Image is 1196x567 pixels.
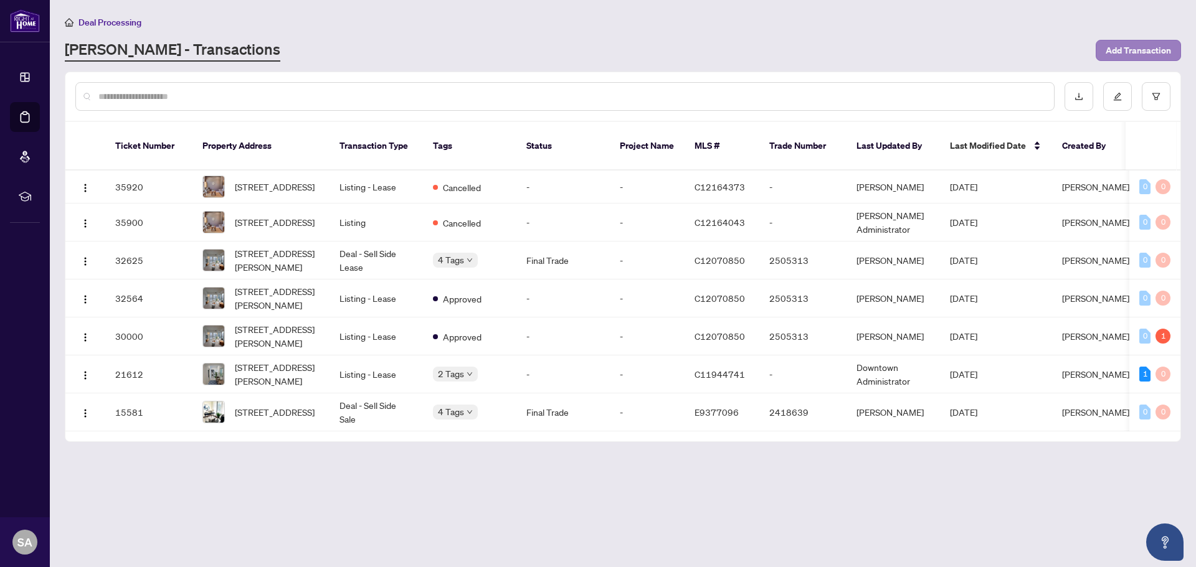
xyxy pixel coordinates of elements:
td: - [610,171,685,204]
span: down [467,257,473,263]
button: Logo [75,212,95,232]
div: 0 [1139,291,1151,306]
td: 2505313 [759,241,847,279]
span: [PERSON_NAME] [1062,217,1129,228]
span: 4 Tags [438,405,464,419]
button: download [1065,82,1093,111]
span: [PERSON_NAME] [1062,368,1129,380]
img: Logo [80,218,90,228]
div: 0 [1139,253,1151,268]
span: [STREET_ADDRESS][PERSON_NAME] [235,360,320,388]
th: Trade Number [759,122,847,171]
td: - [759,355,847,393]
span: E9377096 [695,406,739,418]
button: edit [1103,82,1132,111]
td: Final Trade [516,241,610,279]
span: [STREET_ADDRESS] [235,215,315,229]
td: - [610,393,685,431]
img: logo [10,9,40,32]
td: [PERSON_NAME] [847,279,940,317]
td: 2505313 [759,279,847,317]
td: Listing - Lease [330,317,423,355]
td: - [610,279,685,317]
td: 32625 [105,241,192,279]
td: - [516,204,610,241]
div: 0 [1139,405,1151,419]
span: Deal Processing [78,17,141,28]
td: Listing - Lease [330,279,423,317]
td: 2418639 [759,393,847,431]
th: Tags [423,122,516,171]
span: [PERSON_NAME] [1062,255,1129,266]
div: 1 [1139,367,1151,382]
td: 35900 [105,204,192,241]
span: Cancelled [443,216,481,230]
span: [PERSON_NAME] [1062,406,1129,418]
th: Last Updated By [847,122,940,171]
th: Status [516,122,610,171]
img: thumbnail-img [203,401,224,423]
span: [DATE] [950,293,977,304]
div: 0 [1156,405,1170,419]
span: [DATE] [950,217,977,228]
span: [STREET_ADDRESS][PERSON_NAME] [235,284,320,312]
div: 0 [1139,215,1151,230]
td: 30000 [105,317,192,355]
span: home [65,18,74,27]
span: filter [1152,92,1160,101]
button: Logo [75,402,95,422]
td: - [610,204,685,241]
span: [PERSON_NAME] [1062,330,1129,342]
img: Logo [80,183,90,193]
div: 0 [1156,367,1170,382]
button: Logo [75,364,95,384]
div: 0 [1156,291,1170,306]
button: Logo [75,177,95,197]
div: 1 [1156,329,1170,344]
span: C12164373 [695,181,745,192]
td: - [516,317,610,355]
span: C12070850 [695,255,745,266]
span: C12070850 [695,293,745,304]
td: - [610,317,685,355]
td: [PERSON_NAME] [847,393,940,431]
span: [DATE] [950,406,977,418]
button: Logo [75,326,95,346]
span: C12164043 [695,217,745,228]
td: Final Trade [516,393,610,431]
span: [STREET_ADDRESS] [235,180,315,194]
td: [PERSON_NAME] Administrator [847,204,940,241]
td: 32564 [105,279,192,317]
button: Logo [75,288,95,308]
th: Ticket Number [105,122,192,171]
span: 4 Tags [438,253,464,267]
span: edit [1113,92,1122,101]
td: Listing [330,204,423,241]
td: 15581 [105,393,192,431]
td: Listing - Lease [330,355,423,393]
button: filter [1142,82,1170,111]
div: 0 [1139,179,1151,194]
img: thumbnail-img [203,326,224,347]
td: [PERSON_NAME] [847,171,940,204]
span: [PERSON_NAME] [1062,181,1129,192]
span: C11944741 [695,368,745,380]
span: [DATE] [950,255,977,266]
th: Property Address [192,122,330,171]
td: [PERSON_NAME] [847,317,940,355]
td: - [610,241,685,279]
td: Deal - Sell Side Lease [330,241,423,279]
td: - [610,355,685,393]
span: down [467,371,473,377]
img: Logo [80,332,90,342]
td: - [516,279,610,317]
td: - [759,204,847,241]
div: 0 [1156,215,1170,230]
span: [DATE] [950,181,977,192]
div: 0 [1139,329,1151,344]
span: Approved [443,292,482,306]
button: Logo [75,250,95,270]
th: Last Modified Date [940,122,1052,171]
td: 35920 [105,171,192,204]
td: - [516,355,610,393]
